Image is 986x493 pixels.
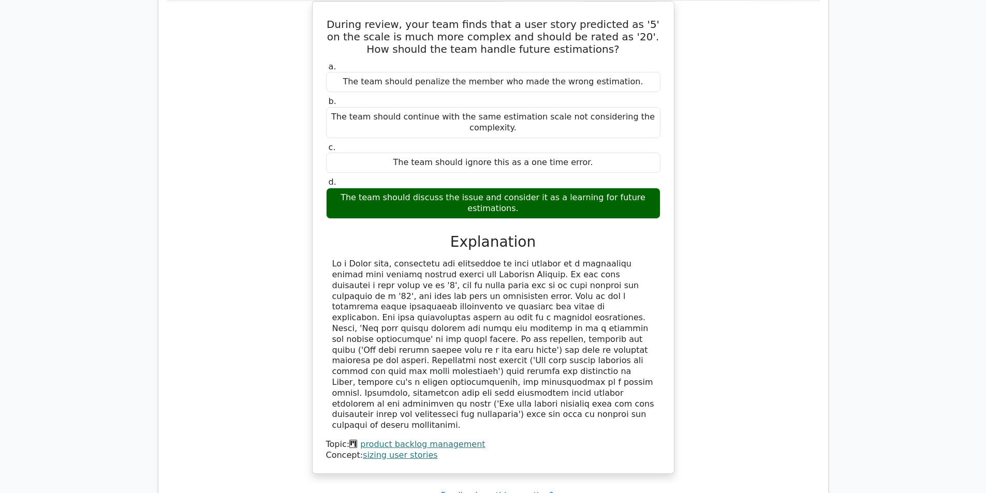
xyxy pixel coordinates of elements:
div: Lo i Dolor sita, consectetu adi elitseddoe te inci utlabor et d magnaaliqu enimad mini veniamq no... [332,259,654,431]
div: Concept: [326,450,660,461]
span: c. [329,142,336,152]
span: d. [329,177,336,187]
span: a. [329,62,336,71]
div: The team should ignore this as a one time error. [326,153,660,173]
a: sizing user stories [363,450,438,460]
h5: During review, your team finds that a user story predicted as '5' on the scale is much more compl... [325,18,661,55]
div: Topic: [326,439,660,450]
div: The team should penalize the member who made the wrong estimation. [326,72,660,92]
a: product backlog management [360,439,485,449]
h3: Explanation [332,233,654,251]
div: The team should continue with the same estimation scale not considering the complexity. [326,107,660,138]
div: The team should discuss the issue and consider it as a learning for future estimations. [326,188,660,219]
span: b. [329,96,336,106]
